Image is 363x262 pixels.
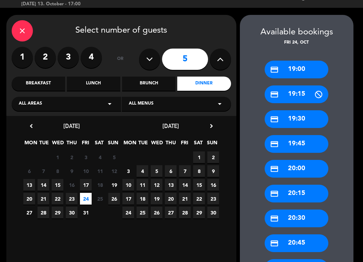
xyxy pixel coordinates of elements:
span: FRI [179,139,190,150]
span: 13 [23,179,35,191]
span: SUN [206,139,218,150]
span: 10 [80,165,92,177]
span: 23 [66,193,77,205]
span: 15 [52,179,63,191]
div: Brunch [122,77,175,91]
label: 4 [81,47,102,68]
i: credit_card [270,115,279,124]
span: 7 [38,165,49,177]
span: 21 [38,193,49,205]
span: 19 [108,179,120,191]
span: [DATE] [63,122,80,129]
span: 24 [80,193,92,205]
span: 19 [151,193,162,205]
span: 22 [193,193,205,205]
span: WED [52,139,64,150]
div: 20:45 [265,234,328,252]
i: credit_card [270,165,279,173]
span: 5 [151,165,162,177]
span: THU [165,139,177,150]
span: 6 [23,165,35,177]
span: 5 [108,151,120,163]
div: Lunch [67,77,120,91]
span: 25 [137,207,148,218]
span: 21 [179,193,191,205]
span: 24 [122,207,134,218]
span: 30 [207,207,219,218]
span: [DATE] [162,122,179,129]
div: 19:30 [265,110,328,128]
span: 27 [165,207,177,218]
div: 19:00 [265,61,328,78]
span: 13 [165,179,177,191]
span: 17 [80,179,92,191]
span: 22 [52,193,63,205]
i: credit_card [270,140,279,149]
span: 20 [165,193,177,205]
span: 4 [94,151,106,163]
i: chevron_right [208,122,215,130]
span: 6 [165,165,177,177]
span: 27 [23,207,35,218]
span: 12 [151,179,162,191]
span: 8 [193,165,205,177]
span: 1 [52,151,63,163]
span: TUE [137,139,149,150]
div: Select number of guests [12,20,231,41]
span: 8 [52,165,63,177]
span: 4 [137,165,148,177]
div: or [109,47,132,72]
span: 12 [108,165,120,177]
span: 3 [80,151,92,163]
div: 20:30 [265,210,328,227]
span: THU [66,139,77,150]
span: 28 [179,207,191,218]
span: 10 [122,179,134,191]
div: Dinner [177,77,231,91]
i: arrow_drop_down [215,100,224,108]
span: 17 [122,193,134,205]
span: TUE [38,139,50,150]
div: Available bookings [240,26,353,39]
i: credit_card [270,214,279,223]
i: chevron_left [28,122,35,130]
span: 30 [66,207,77,218]
div: 20:00 [265,160,328,178]
span: 26 [151,207,162,218]
span: 31 [80,207,92,218]
label: 1 [12,47,33,68]
span: SUN [107,139,119,150]
span: All menus [129,100,154,107]
span: SAT [192,139,204,150]
div: 19:15 [265,85,328,103]
span: 2 [207,151,219,163]
div: Breakfast [12,77,65,91]
span: 2 [66,151,77,163]
span: 20 [23,193,35,205]
i: credit_card [270,239,279,248]
div: [DATE] 13. October - 17:00 [21,1,86,8]
span: 1 [193,151,205,163]
span: 18 [137,193,148,205]
div: Fri 24, Oct [240,39,353,46]
span: 11 [94,165,106,177]
span: MON [24,139,36,150]
i: arrow_drop_down [105,100,114,108]
span: 23 [207,193,219,205]
span: 16 [207,179,219,191]
label: 2 [35,47,56,68]
span: 18 [94,179,106,191]
span: 9 [66,165,77,177]
i: credit_card [270,65,279,74]
i: credit_card [270,189,279,198]
span: 26 [108,193,120,205]
span: 14 [38,179,49,191]
span: 7 [179,165,191,177]
i: close [18,27,27,35]
span: FRI [80,139,91,150]
span: 25 [94,193,106,205]
span: MON [123,139,135,150]
div: 19:45 [265,135,328,153]
div: 20:15 [265,185,328,202]
span: 28 [38,207,49,218]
